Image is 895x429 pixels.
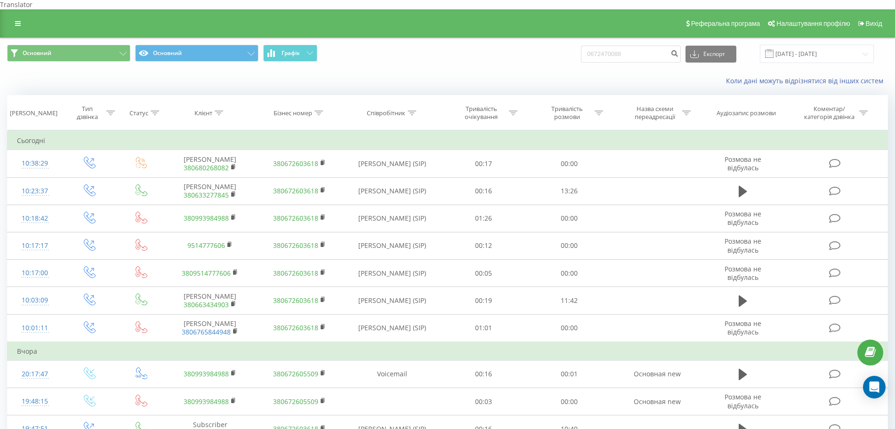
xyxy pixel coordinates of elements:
[725,264,761,282] span: Розмова не відбулась
[613,388,702,415] td: Основная new
[441,205,527,232] td: 01:26
[8,131,888,150] td: Сьогодні
[581,46,681,63] input: Пошук за номером
[763,9,853,38] a: Налаштування профілю
[854,9,886,38] a: Вихід
[184,369,229,378] a: 380993984988
[182,327,231,336] a: 3806765844948
[135,45,258,62] button: Основний
[717,109,776,117] div: Аудіозапис розмови
[441,388,527,415] td: 00:03
[17,237,53,255] div: 10:17:17
[184,191,229,199] a: 380633277845
[344,232,440,259] td: [PERSON_NAME] (SIP)
[165,150,255,177] td: [PERSON_NAME]
[182,269,231,278] a: 3809514777606
[344,360,440,388] td: Voicemail
[456,105,507,121] div: Тривалість очікування
[23,49,51,57] span: Основний
[7,45,130,62] button: Основний
[344,314,440,342] td: [PERSON_NAME] (SIP)
[273,186,318,195] a: 380672603618
[17,365,53,383] div: 20:17:47
[441,177,527,205] td: 00:16
[273,323,318,332] a: 380672603618
[526,388,613,415] td: 00:00
[367,109,405,117] div: Співробітник
[441,314,527,342] td: 01:01
[441,287,527,314] td: 00:19
[273,269,318,278] a: 380672603618
[542,105,592,121] div: Тривалість розмови
[726,76,888,85] a: Коли дані можуть відрізнятися вiд інших систем
[282,50,300,56] span: Графік
[273,214,318,222] a: 380672603618
[8,342,888,361] td: Вчора
[165,314,255,342] td: [PERSON_NAME]
[273,369,318,378] a: 380672605509
[629,105,680,121] div: Назва схеми переадресації
[194,109,212,117] div: Клієнт
[344,287,440,314] td: [PERSON_NAME] (SIP)
[273,397,318,406] a: 380672605509
[344,260,440,287] td: [PERSON_NAME] (SIP)
[776,20,850,27] span: Налаштування профілю
[863,376,886,398] div: Open Intercom Messenger
[526,260,613,287] td: 00:00
[129,109,148,117] div: Статус
[526,205,613,232] td: 00:00
[273,159,318,168] a: 380672603618
[441,232,527,259] td: 00:12
[17,209,53,228] div: 10:18:42
[526,360,613,388] td: 00:01
[685,46,736,63] button: Експорт
[10,109,57,117] div: [PERSON_NAME]
[263,45,317,62] button: Графік
[526,177,613,205] td: 13:26
[681,9,764,38] a: Реферальна програма
[17,392,53,411] div: 19:48:15
[725,319,761,336] span: Розмова не відбулась
[184,163,229,172] a: 380680268082
[526,150,613,177] td: 00:00
[71,105,104,121] div: Тип дзвінка
[17,154,53,173] div: 10:38:29
[344,205,440,232] td: [PERSON_NAME] (SIP)
[165,287,255,314] td: [PERSON_NAME]
[441,260,527,287] td: 00:05
[725,209,761,227] span: Розмова не відбулась
[526,287,613,314] td: 11:42
[725,392,761,410] span: Розмова не відбулась
[613,360,702,388] td: Основная new
[184,214,229,222] a: 380993984988
[866,20,882,27] span: Вихід
[17,182,53,200] div: 10:23:37
[344,177,440,205] td: [PERSON_NAME] (SIP)
[184,397,229,406] a: 380993984988
[273,241,318,250] a: 380672603618
[725,237,761,254] span: Розмова не відбулась
[526,232,613,259] td: 00:00
[187,241,225,250] a: 9514777606
[725,155,761,172] span: Розмова не відбулась
[273,296,318,305] a: 380672603618
[441,150,527,177] td: 00:17
[802,105,857,121] div: Коментар/категорія дзвінка
[441,360,527,388] td: 00:16
[274,109,312,117] div: Бізнес номер
[691,20,760,27] span: Реферальна програма
[344,150,440,177] td: [PERSON_NAME] (SIP)
[165,177,255,205] td: [PERSON_NAME]
[184,300,229,309] a: 380663434903
[526,314,613,342] td: 00:00
[17,291,53,310] div: 10:03:09
[17,264,53,282] div: 10:17:00
[17,319,53,337] div: 10:01:11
